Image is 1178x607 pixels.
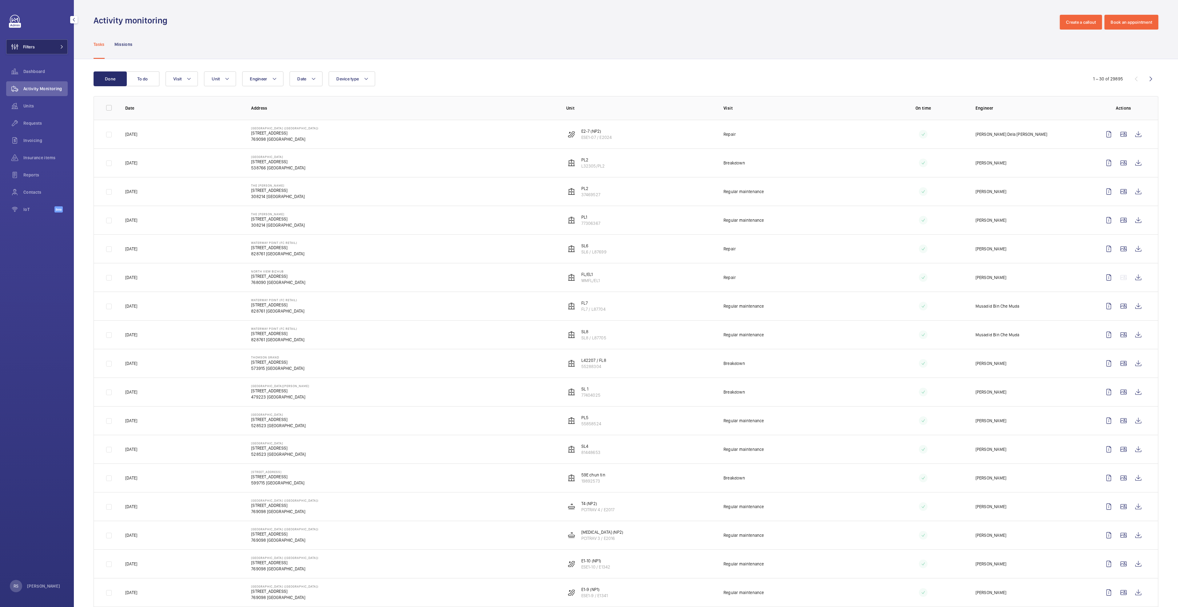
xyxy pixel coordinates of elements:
[242,71,283,86] button: Engineer
[581,500,615,507] p: T4 (NP2)
[251,474,304,480] p: [STREET_ADDRESS]
[251,269,305,273] p: North View Bizhub
[581,214,600,220] p: PL1
[976,105,1092,111] p: Engineer
[125,532,137,538] p: [DATE]
[54,206,63,212] span: Beta
[581,163,605,169] p: L32305/PL2
[14,583,18,589] p: RS
[251,384,309,388] p: [GEOGRAPHIC_DATA][PERSON_NAME]
[581,329,606,335] p: SL8
[723,446,764,452] p: Regular maintenance
[23,103,68,109] span: Units
[581,564,611,570] p: ESE1-10 / E1342
[125,105,241,111] p: Date
[23,68,68,75] span: Dashboard
[23,120,68,126] span: Requests
[251,159,305,165] p: [STREET_ADDRESS]
[251,359,304,365] p: [STREET_ADDRESS]
[581,415,601,421] p: PL5
[23,206,54,212] span: IoT
[723,105,871,111] p: Visit
[976,246,1006,252] p: [PERSON_NAME]
[581,421,601,427] p: 55858524
[23,86,68,92] span: Activity Monitoring
[723,217,764,223] p: Regular maintenance
[976,475,1006,481] p: [PERSON_NAME]
[251,105,556,111] p: Address
[723,332,764,338] p: Regular maintenance
[125,160,137,166] p: [DATE]
[1101,105,1146,111] p: Actions
[23,172,68,178] span: Reports
[173,76,182,81] span: Visit
[125,589,137,596] p: [DATE]
[568,159,575,167] img: elevator.svg
[251,531,319,537] p: [STREET_ADDRESS]
[568,216,575,224] img: elevator.svg
[251,302,304,308] p: [STREET_ADDRESS]
[976,131,1048,137] p: [PERSON_NAME] Dela [PERSON_NAME]
[251,330,304,337] p: [STREET_ADDRESS]
[251,470,304,474] p: [STREET_ADDRESS]
[723,131,736,137] p: Repair
[251,279,305,285] p: 768090 [GEOGRAPHIC_DATA]
[251,136,319,142] p: 769098 [GEOGRAPHIC_DATA]
[27,583,60,589] p: [PERSON_NAME]
[251,184,305,187] p: The [PERSON_NAME]
[251,245,304,251] p: [STREET_ADDRESS]
[23,137,68,144] span: Invoicing
[581,335,606,341] p: SL8 / L87705
[568,446,575,453] img: elevator.svg
[125,360,137,366] p: [DATE]
[581,593,608,599] p: ESE1-9 / E1341
[581,558,611,564] p: E1-10 (NP1)
[566,105,714,111] p: Unit
[976,446,1006,452] p: [PERSON_NAME]
[251,499,319,502] p: [GEOGRAPHIC_DATA] ([GEOGRAPHIC_DATA])
[251,327,304,330] p: Waterway Point (FC Retail)
[881,105,966,111] p: On time
[251,216,305,222] p: [STREET_ADDRESS]
[581,128,612,134] p: E2-7 (NP2)
[581,157,605,163] p: PL2
[723,246,736,252] p: Repair
[976,217,1006,223] p: [PERSON_NAME]
[251,355,304,359] p: Thomson Grand
[581,443,600,449] p: SL4
[723,418,764,424] p: Regular maintenance
[23,189,68,195] span: Contacts
[251,480,304,486] p: 599715 [GEOGRAPHIC_DATA]
[568,245,575,253] img: elevator.svg
[581,507,615,513] p: PCITRAV 4 / E2017
[251,416,306,423] p: [STREET_ADDRESS]
[250,76,267,81] span: Engineer
[581,472,605,478] p: 59E chun tin
[723,561,764,567] p: Regular maintenance
[976,160,1006,166] p: [PERSON_NAME]
[581,535,623,541] p: PCITRAV 3 / E2016
[581,449,600,455] p: 81448653
[212,76,220,81] span: Unit
[581,478,605,484] p: 19892573
[581,220,600,226] p: 77306367
[581,134,612,140] p: ESE1-07 / E2024
[976,274,1006,281] p: [PERSON_NAME]
[251,337,304,343] p: 828761 [GEOGRAPHIC_DATA]
[166,71,198,86] button: Visit
[581,306,606,312] p: FL7 / L87704
[251,451,306,457] p: 528523 [GEOGRAPHIC_DATA]
[125,561,137,567] p: [DATE]
[204,71,236,86] button: Unit
[251,308,304,314] p: 828761 [GEOGRAPHIC_DATA]
[723,475,745,481] p: Breakdown
[976,418,1006,424] p: [PERSON_NAME]
[581,586,608,593] p: E1-9 (NP1)
[125,246,137,252] p: [DATE]
[6,39,68,54] button: Filters
[251,594,319,601] p: 769098 [GEOGRAPHIC_DATA]
[976,332,1020,338] p: Musadid Bin Che Muda
[251,212,305,216] p: The [PERSON_NAME]
[94,15,171,26] h1: Activity monitoring
[568,560,575,568] img: escalator.svg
